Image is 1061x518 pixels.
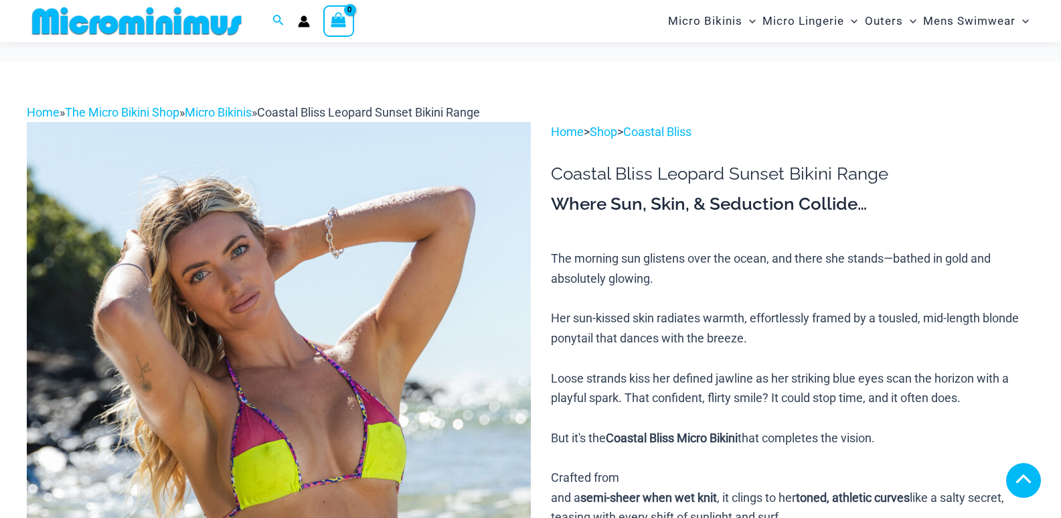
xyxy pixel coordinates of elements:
a: Micro Bikinis [185,105,252,119]
span: Outers [865,4,903,38]
a: Shop [590,125,617,139]
a: Search icon link [272,13,284,29]
h1: Coastal Bliss Leopard Sunset Bikini Range [551,164,1034,184]
a: Mens SwimwearMenu ToggleMenu Toggle [920,4,1032,38]
span: Menu Toggle [742,4,756,38]
span: Menu Toggle [1015,4,1029,38]
a: Account icon link [298,15,310,27]
img: MM SHOP LOGO FLAT [27,6,247,36]
span: Coastal Bliss Leopard Sunset Bikini Range [257,105,480,119]
a: Micro LingerieMenu ToggleMenu Toggle [759,4,861,38]
p: > > [551,122,1034,142]
a: OutersMenu ToggleMenu Toggle [862,4,920,38]
span: Micro Lingerie [762,4,844,38]
span: Menu Toggle [903,4,916,38]
a: Home [27,105,60,119]
a: Micro BikinisMenu ToggleMenu Toggle [665,4,759,38]
b: toned, athletic curves [796,491,910,505]
span: Micro Bikinis [668,4,742,38]
a: Home [551,125,584,139]
b: Coastal Bliss Micro Bikini [606,431,738,445]
span: » » » [27,105,480,119]
nav: Site Navigation [663,2,1034,40]
span: Menu Toggle [844,4,858,38]
span: Mens Swimwear [923,4,1015,38]
a: The Micro Bikini Shop [65,105,179,119]
b: semi-sheer when wet knit [580,491,717,505]
a: Coastal Bliss [623,125,691,139]
h3: Where Sun, Skin, & Seduction Collide… [551,193,1034,216]
a: View Shopping Cart, empty [323,5,354,36]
